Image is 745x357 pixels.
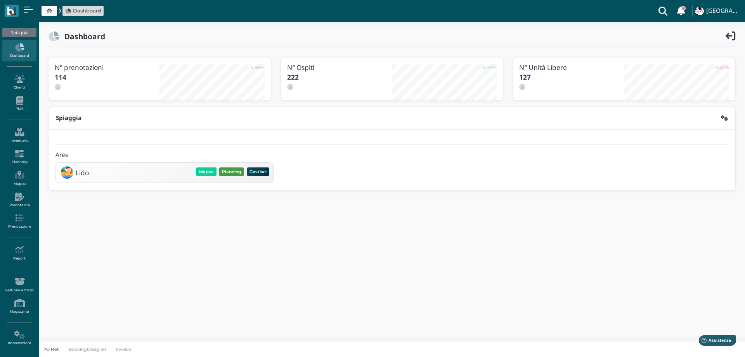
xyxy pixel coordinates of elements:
h2: Dashboard [59,32,105,40]
a: Planning [2,146,36,168]
img: ... [695,7,703,15]
b: 222 [287,73,299,82]
h3: N° Ospiti [287,64,392,71]
b: 127 [519,73,531,82]
a: Dashboard [65,7,101,14]
b: Spiaggia [56,114,81,122]
a: Prenota ora [2,189,36,211]
div: Spiaggia [2,28,36,37]
img: logo [7,7,16,16]
a: Mappa [2,168,36,189]
span: Dashboard [73,7,101,14]
h3: N° prenotazioni [55,64,159,71]
button: Planning [219,167,244,176]
a: PMS [2,93,36,115]
iframe: Help widget launcher [690,333,738,350]
button: Gestisci [247,167,270,176]
button: Mappa [196,167,217,176]
h4: [GEOGRAPHIC_DATA] [706,8,740,14]
b: 114 [55,73,66,82]
a: Clienti [2,71,36,93]
a: Prenotazioni [2,211,36,232]
h3: N° Unità Libere [519,64,624,71]
a: ... [GEOGRAPHIC_DATA] [694,2,740,20]
h4: Aree [55,152,69,158]
span: Assistenza [23,6,51,12]
a: Inventario [2,125,36,146]
a: Dashboard [2,40,36,61]
h3: Lido [76,169,89,176]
